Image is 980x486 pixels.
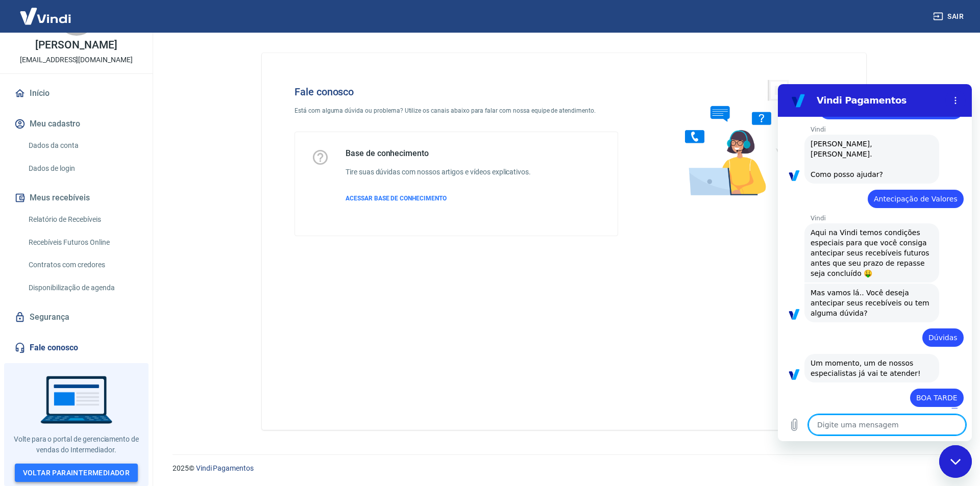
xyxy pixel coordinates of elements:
p: [EMAIL_ADDRESS][DOMAIN_NAME] [20,55,133,65]
a: Disponibilização de agenda [24,277,140,298]
a: Vindi Pagamentos [196,464,254,472]
iframe: Botão para abrir a janela de mensagens, conversa em andamento [939,445,972,478]
a: Contratos com credores [24,254,140,275]
a: Fale conosco [12,337,140,359]
h4: Fale conosco [295,86,618,98]
button: Meus recebíveis [12,187,140,209]
a: Dados de login [24,158,140,179]
button: Meu cadastro [12,113,140,135]
a: Início [12,82,140,105]
span: ACESSAR BASE DE CONHECIMENTO [346,195,447,202]
a: Relatório de Recebíveis [24,209,140,230]
a: Recebíveis Futuros Online [24,232,140,253]
h5: Base de conhecimento [346,148,531,159]
img: Vindi [12,1,79,32]
a: Dados da conta [24,135,140,156]
iframe: Janela de mensagens [778,84,972,441]
h6: Tire suas dúvidas com nossos artigos e vídeos explicativos. [346,167,531,177]
button: Sair [931,7,968,26]
a: ACESSAR BASE DE CONHECIMENTO [346,194,531,203]
a: Segurança [12,306,140,328]
p: 2025 © [173,463,955,474]
p: Está com alguma dúvida ou problema? Utilize os canais abaixo para falar com nossa equipe de atend... [295,106,618,115]
a: Voltar paraIntermediador [15,464,138,482]
p: [PERSON_NAME] [35,40,117,50]
img: Fale conosco [665,69,820,206]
